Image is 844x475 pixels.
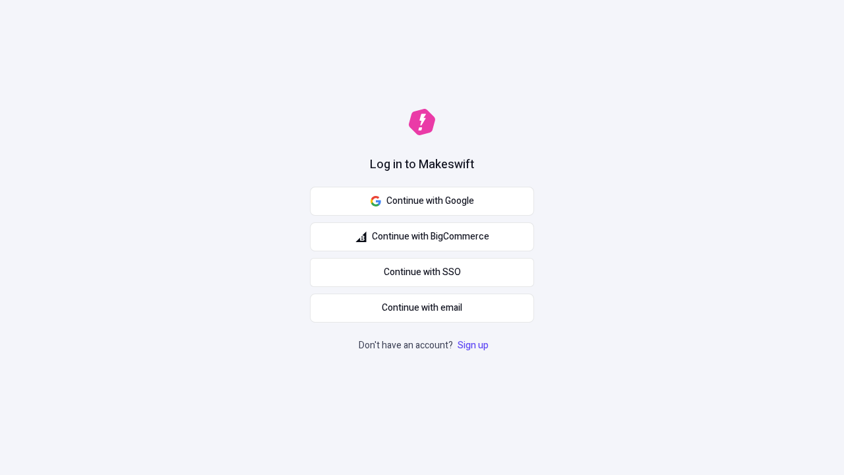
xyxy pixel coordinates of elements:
button: Continue with BigCommerce [310,222,534,251]
span: Continue with Google [386,194,474,208]
button: Continue with Google [310,187,534,216]
h1: Log in to Makeswift [370,156,474,174]
span: Continue with BigCommerce [372,230,489,244]
span: Continue with email [382,301,462,315]
a: Continue with SSO [310,258,534,287]
p: Don't have an account? [359,338,491,353]
button: Continue with email [310,294,534,323]
a: Sign up [455,338,491,352]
